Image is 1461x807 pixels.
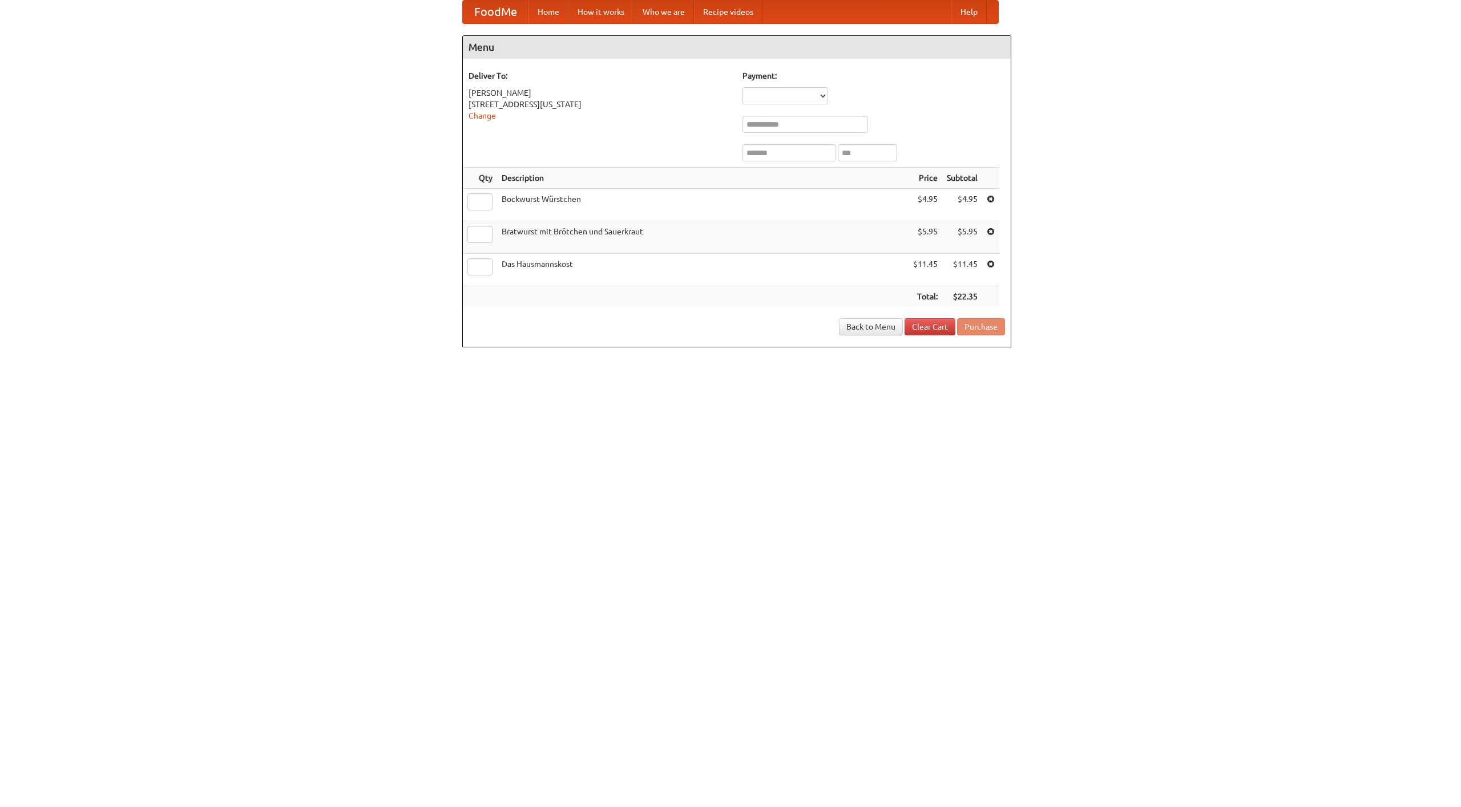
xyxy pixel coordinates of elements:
[568,1,633,23] a: How it works
[957,318,1005,335] button: Purchase
[694,1,762,23] a: Recipe videos
[463,36,1011,59] h4: Menu
[942,189,982,221] td: $4.95
[951,1,987,23] a: Help
[905,318,955,335] a: Clear Cart
[497,254,909,286] td: Das Hausmannskost
[942,254,982,286] td: $11.45
[497,221,909,254] td: Bratwurst mit Brötchen und Sauerkraut
[942,286,982,307] th: $22.35
[909,254,942,286] td: $11.45
[909,168,942,189] th: Price
[497,168,909,189] th: Description
[909,189,942,221] td: $4.95
[497,189,909,221] td: Bockwurst Würstchen
[469,99,731,110] div: [STREET_ADDRESS][US_STATE]
[839,318,903,335] a: Back to Menu
[469,70,731,82] h5: Deliver To:
[742,70,1005,82] h5: Payment:
[909,221,942,254] td: $5.95
[469,111,496,120] a: Change
[528,1,568,23] a: Home
[469,87,731,99] div: [PERSON_NAME]
[463,1,528,23] a: FoodMe
[463,168,497,189] th: Qty
[909,286,942,307] th: Total:
[633,1,694,23] a: Who we are
[942,221,982,254] td: $5.95
[942,168,982,189] th: Subtotal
